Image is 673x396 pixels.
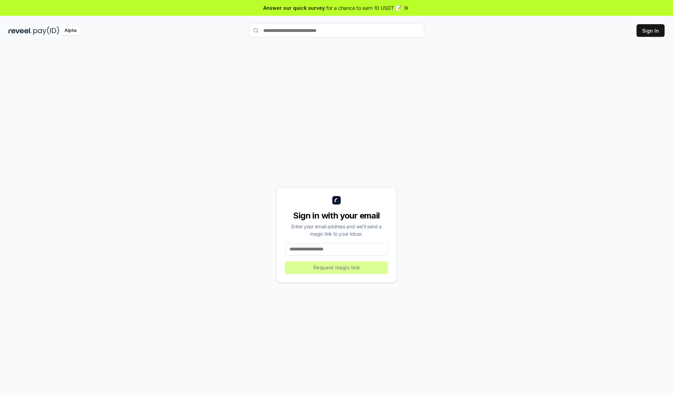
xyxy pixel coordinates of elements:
img: logo_small [332,196,341,204]
img: pay_id [33,26,59,35]
div: Enter your email address and we’ll send a magic link to your inbox. [285,223,388,237]
span: Answer our quick survey [263,4,325,12]
span: for a chance to earn 10 USDT 📝 [326,4,401,12]
div: Alpha [61,26,80,35]
img: reveel_dark [8,26,32,35]
div: Sign in with your email [285,210,388,221]
button: Sign In [637,24,665,37]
